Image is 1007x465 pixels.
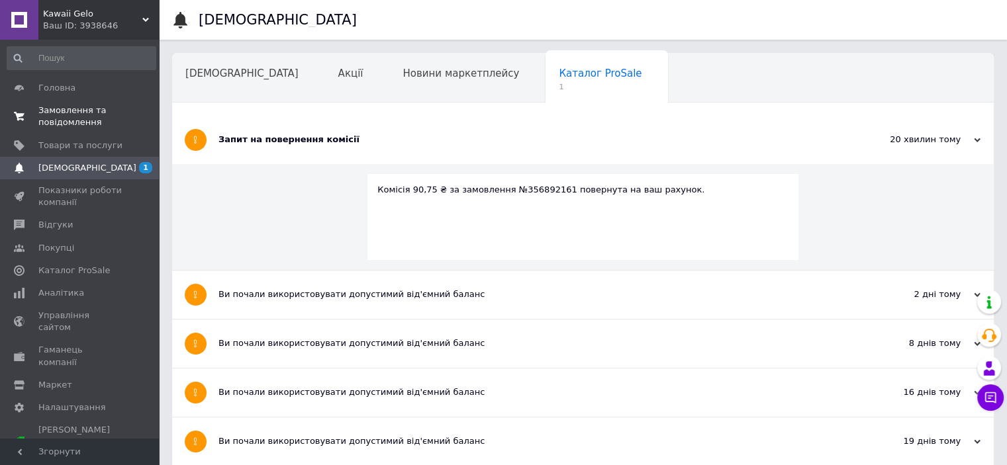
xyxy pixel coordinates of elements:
span: Маркет [38,379,72,391]
span: [DEMOGRAPHIC_DATA] [38,162,136,174]
span: Kawaii Gelo [43,8,142,20]
button: Чат з покупцем [977,384,1004,411]
span: Каталог ProSale [559,67,642,79]
span: 1 [559,82,642,92]
div: 20 хвилин тому [848,134,981,146]
input: Пошук [7,46,156,70]
span: Налаштування [38,402,106,413]
div: Ви почали використовувати допустимий від'ємний баланс [218,337,848,349]
span: [DEMOGRAPHIC_DATA] [185,67,299,79]
div: 2 дні тому [848,288,981,300]
h1: [DEMOGRAPHIC_DATA] [199,12,357,28]
div: Запит на повернення комісії [218,134,848,146]
div: Ви почали використовувати допустимий від'ємний баланс [218,435,848,447]
div: Ваш ID: 3938646 [43,20,159,32]
span: Показники роботи компанії [38,185,122,208]
span: Управління сайтом [38,310,122,333]
span: Аналітика [38,287,84,299]
span: Новини маркетплейсу [403,67,519,79]
div: Комісія 90,75 ₴ за замовлення №356892161 повернута на ваш рахунок. [377,184,789,196]
div: Ви почали використовувати допустимий від'ємний баланс [218,386,848,398]
span: Акції [338,67,363,79]
div: 19 днів тому [848,435,981,447]
span: Каталог ProSale [38,265,110,276]
span: Відгуки [38,219,73,231]
span: 1 [139,162,152,173]
div: 8 днів тому [848,337,981,349]
span: Головна [38,82,75,94]
div: 16 днів тому [848,386,981,398]
span: Гаманець компанії [38,344,122,368]
span: Замовлення та повідомлення [38,105,122,128]
span: Товари та послуги [38,140,122,151]
div: Ви почали використовувати допустимий від'ємний баланс [218,288,848,300]
span: Покупці [38,242,74,254]
span: [PERSON_NAME] та рахунки [38,424,122,460]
